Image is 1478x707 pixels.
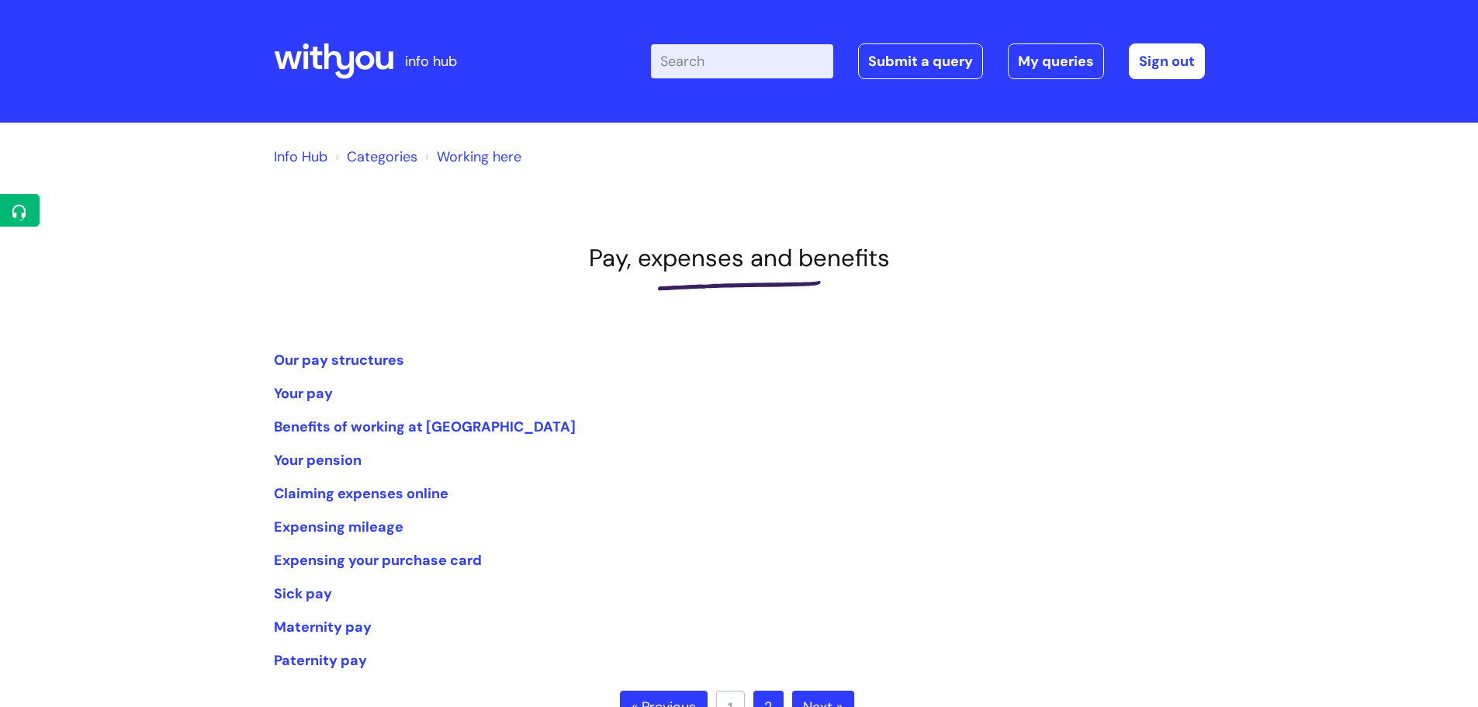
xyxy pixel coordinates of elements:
[405,49,457,74] p: info hub
[274,518,403,536] a: Expensing mileage
[274,147,327,166] a: Info Hub
[274,618,372,636] a: Maternity pay
[274,484,448,503] a: Claiming expenses online
[858,43,983,79] a: Submit a query
[1129,43,1205,79] a: Sign out
[274,584,332,603] a: Sick pay
[347,147,417,166] a: Categories
[274,651,367,670] a: Paternity pay
[437,147,521,166] a: Working here
[274,451,362,470] a: Your pension
[651,43,1205,79] div: | -
[274,244,1205,272] h1: Pay, expenses and benefits
[274,351,404,369] a: Our pay structures
[274,418,576,436] a: Benefits of working at [GEOGRAPHIC_DATA]
[274,551,482,570] a: Expensing your purchase card
[1008,43,1104,79] a: My queries
[421,144,521,169] li: Working here
[651,44,833,78] input: Search
[331,144,417,169] li: Solution home
[274,384,333,403] a: Your pay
